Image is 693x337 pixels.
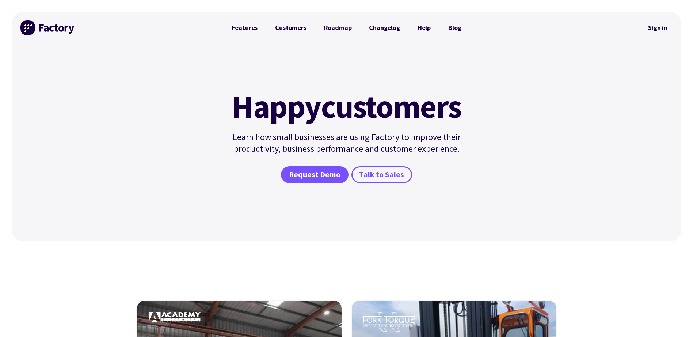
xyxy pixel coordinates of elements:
a: Customers [266,20,315,35]
nav: Primary Navigation [223,20,470,35]
a: Blog [439,20,470,35]
img: Factory [20,20,75,35]
a: Help [409,20,439,35]
a: Changelog [360,20,408,35]
h1: customers [228,90,466,123]
a: Features [223,20,267,35]
a: Request Demo [281,166,348,183]
a: Roadmap [315,20,361,35]
p: Learn how small businesses are using Factory to improve their productivity, business performance ... [228,131,466,155]
a: Talk to Sales [351,166,412,183]
mark: Happy [232,90,321,123]
span: Request Demo [289,170,340,180]
span: Talk to Sales [359,170,404,180]
nav: Secondary Navigation [643,19,673,36]
a: Sign in [643,19,673,36]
